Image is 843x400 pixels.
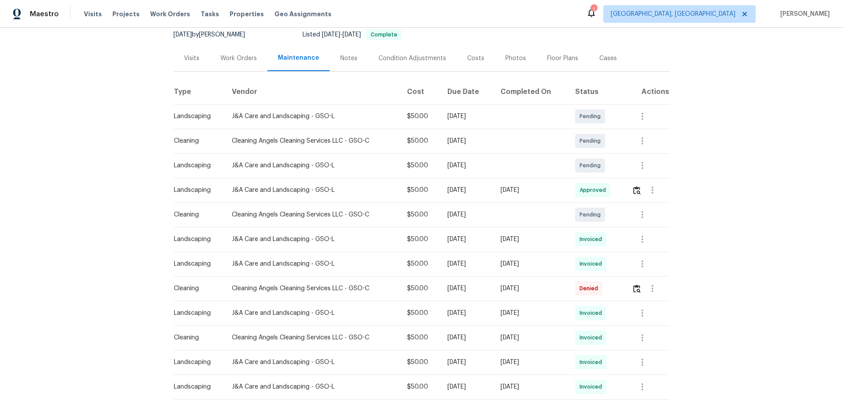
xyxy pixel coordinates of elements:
[633,186,641,195] img: Review Icon
[447,112,486,121] div: [DATE]
[174,333,218,342] div: Cleaning
[274,10,331,18] span: Geo Assignments
[447,358,486,367] div: [DATE]
[232,161,393,170] div: J&A Care and Landscaping - GSO-L
[174,235,218,244] div: Landscaping
[580,259,605,268] span: Invoiced
[174,358,218,367] div: Landscaping
[501,309,561,317] div: [DATE]
[84,10,102,18] span: Visits
[580,137,604,145] span: Pending
[174,210,218,219] div: Cleaning
[447,382,486,391] div: [DATE]
[580,112,604,121] span: Pending
[632,278,642,299] button: Review Icon
[220,54,257,63] div: Work Orders
[150,10,190,18] span: Work Orders
[447,333,486,342] div: [DATE]
[232,358,393,367] div: J&A Care and Landscaping - GSO-L
[407,284,434,293] div: $50.00
[505,54,526,63] div: Photos
[580,284,602,293] span: Denied
[174,186,218,195] div: Landscaping
[580,210,604,219] span: Pending
[501,186,561,195] div: [DATE]
[407,382,434,391] div: $50.00
[173,32,192,38] span: [DATE]
[447,309,486,317] div: [DATE]
[232,382,393,391] div: J&A Care and Landscaping - GSO-L
[580,333,605,342] span: Invoiced
[547,54,578,63] div: Floor Plans
[230,10,264,18] span: Properties
[407,333,434,342] div: $50.00
[407,161,434,170] div: $50.00
[447,284,486,293] div: [DATE]
[342,32,361,38] span: [DATE]
[174,112,218,121] div: Landscaping
[340,54,357,63] div: Notes
[580,235,605,244] span: Invoiced
[174,309,218,317] div: Landscaping
[400,79,441,104] th: Cost
[447,235,486,244] div: [DATE]
[632,180,642,201] button: Review Icon
[303,32,402,38] span: Listed
[580,358,605,367] span: Invoiced
[174,137,218,145] div: Cleaning
[611,10,735,18] span: [GEOGRAPHIC_DATA], [GEOGRAPHIC_DATA]
[232,333,393,342] div: Cleaning Angels Cleaning Services LLC - GSO-C
[467,54,484,63] div: Costs
[501,382,561,391] div: [DATE]
[407,235,434,244] div: $50.00
[232,284,393,293] div: Cleaning Angels Cleaning Services LLC - GSO-C
[232,210,393,219] div: Cleaning Angels Cleaning Services LLC - GSO-C
[447,210,486,219] div: [DATE]
[225,79,400,104] th: Vendor
[30,10,59,18] span: Maestro
[501,259,561,268] div: [DATE]
[568,79,625,104] th: Status
[232,137,393,145] div: Cleaning Angels Cleaning Services LLC - GSO-C
[580,186,609,195] span: Approved
[232,259,393,268] div: J&A Care and Landscaping - GSO-L
[174,161,218,170] div: Landscaping
[407,259,434,268] div: $50.00
[112,10,140,18] span: Projects
[599,54,617,63] div: Cases
[447,186,486,195] div: [DATE]
[625,79,670,104] th: Actions
[173,79,225,104] th: Type
[322,32,361,38] span: -
[378,54,446,63] div: Condition Adjustments
[174,382,218,391] div: Landscaping
[633,285,641,293] img: Review Icon
[232,186,393,195] div: J&A Care and Landscaping - GSO-L
[501,235,561,244] div: [DATE]
[501,358,561,367] div: [DATE]
[174,259,218,268] div: Landscaping
[407,186,434,195] div: $50.00
[278,54,319,62] div: Maintenance
[184,54,199,63] div: Visits
[494,79,568,104] th: Completed On
[501,284,561,293] div: [DATE]
[367,32,401,37] span: Complete
[407,137,434,145] div: $50.00
[407,210,434,219] div: $50.00
[407,309,434,317] div: $50.00
[201,11,219,17] span: Tasks
[232,309,393,317] div: J&A Care and Landscaping - GSO-L
[232,112,393,121] div: J&A Care and Landscaping - GSO-L
[173,29,256,40] div: by [PERSON_NAME]
[580,161,604,170] span: Pending
[591,5,597,14] div: 1
[440,79,493,104] th: Due Date
[322,32,340,38] span: [DATE]
[447,259,486,268] div: [DATE]
[407,358,434,367] div: $50.00
[447,137,486,145] div: [DATE]
[447,161,486,170] div: [DATE]
[232,235,393,244] div: J&A Care and Landscaping - GSO-L
[580,309,605,317] span: Invoiced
